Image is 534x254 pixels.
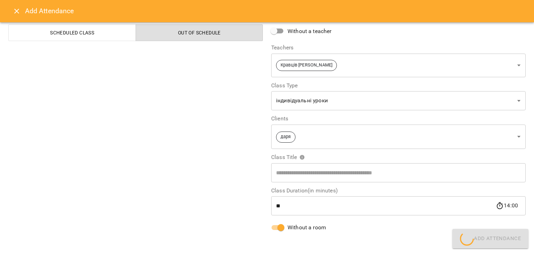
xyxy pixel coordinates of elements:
div: індивідуальні уроки [271,91,526,111]
label: Class Duration(in minutes) [271,188,526,193]
span: Кравців [PERSON_NAME] [276,62,337,69]
button: Out of Schedule [136,24,263,41]
button: Close [8,3,25,19]
button: Scheduled class [8,24,136,41]
label: Class Type [271,83,526,88]
div: Кравців [PERSON_NAME] [271,53,526,77]
span: Without a teacher [288,27,332,35]
span: Class Title [271,154,305,160]
span: Out of Schedule [140,29,259,37]
span: даря [276,134,295,140]
span: Without a room [288,223,326,232]
label: Teachers [271,45,526,50]
h6: Add Attendance [25,6,526,16]
span: Scheduled class [13,29,132,37]
div: даря [271,124,526,149]
svg: Please specify class title or select clients [299,154,305,160]
label: Clients [271,116,526,121]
